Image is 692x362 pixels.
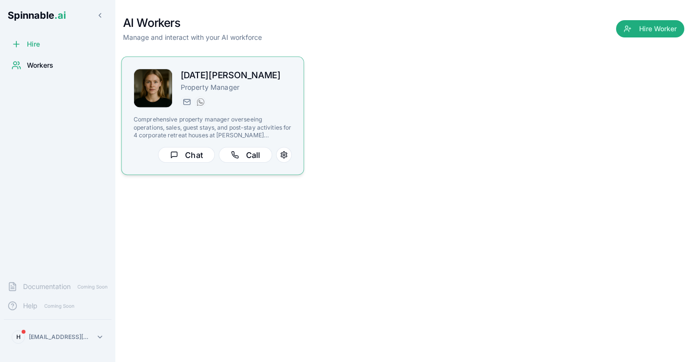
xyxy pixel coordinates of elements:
img: Lucia Perez [134,69,173,108]
p: Manage and interact with your AI workforce [123,33,262,42]
button: Send email to lucia.perez@getspinnable.ai [181,96,192,108]
span: Workers [27,60,53,70]
span: Spinnable [8,10,66,21]
h1: AI Workers [123,15,262,31]
p: Comprehensive property manager overseeing operations, sales, guest stays, and post-stay activitie... [134,116,292,139]
a: Hire Worker [616,25,684,35]
span: .ai [54,10,66,21]
span: Coming Soon [41,302,77,311]
h2: [DATE][PERSON_NAME] [181,69,292,83]
span: H [16,333,21,341]
p: [EMAIL_ADDRESS][DOMAIN_NAME] [29,333,92,341]
img: WhatsApp [197,98,204,106]
button: Chat [158,147,215,163]
span: Coming Soon [74,282,111,291]
button: WhatsApp [194,96,206,108]
button: Call [219,147,272,163]
p: Property Manager [181,83,292,92]
span: Hire [27,39,40,49]
span: Documentation [23,282,71,291]
button: H[EMAIL_ADDRESS][DOMAIN_NAME] [8,327,108,347]
span: Help [23,301,37,311]
button: Hire Worker [616,20,684,37]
